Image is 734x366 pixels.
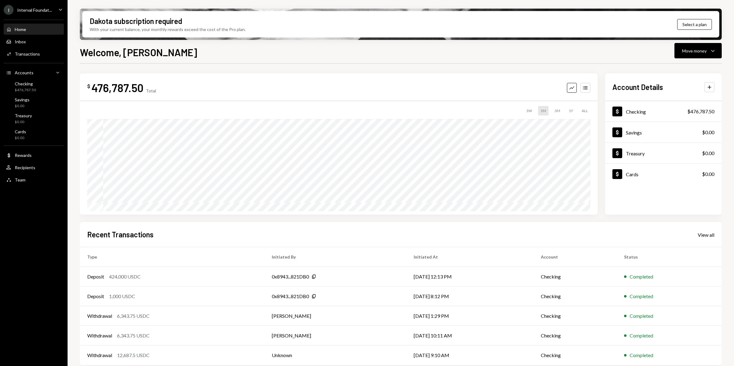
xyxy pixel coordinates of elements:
a: Team [4,174,64,185]
a: View all [698,231,714,238]
div: 424,000 USDC [109,273,141,280]
a: Recipients [4,162,64,173]
a: Checking$476,787.50 [605,101,722,122]
div: Home [15,27,26,32]
div: $476,787.50 [687,108,714,115]
td: [DATE] 1:29 PM [406,306,533,326]
div: Savings [626,130,642,135]
div: $0.00 [15,119,32,125]
div: Cards [15,129,26,134]
div: Checking [626,109,646,115]
div: 1M [538,106,549,115]
div: $0.00 [702,170,714,178]
a: Cards$0.00 [4,127,64,142]
div: Checking [15,81,36,86]
a: Savings$0.00 [605,122,722,142]
div: Savings [15,97,29,102]
a: Treasury$0.00 [4,111,64,126]
div: $0.00 [15,135,26,141]
th: Initiated At [406,247,533,267]
div: Team [15,177,25,182]
div: Withdrawal [87,332,112,339]
td: [DATE] 10:11 AM [406,326,533,345]
a: Home [4,24,64,35]
div: 3M [552,106,563,115]
div: ALL [579,106,590,115]
button: Select a plan [677,19,712,30]
td: [PERSON_NAME] [264,306,406,326]
a: Treasury$0.00 [605,143,722,163]
div: 1Y [566,106,576,115]
div: Withdrawal [87,312,112,320]
div: Total [146,88,156,93]
div: Completed [630,293,653,300]
h2: Recent Transactions [87,229,154,239]
div: Recipients [15,165,35,170]
div: With your current balance, your monthly rewards exceed the cost of the Pro plan. [90,26,246,33]
td: Unknown [264,345,406,365]
div: Completed [630,273,653,280]
td: Checking [533,306,617,326]
td: Checking [533,326,617,345]
div: 6,343.75 USDC [117,312,150,320]
div: Transactions [15,51,40,56]
div: Rewards [15,153,32,158]
div: $476,787.50 [15,88,36,93]
div: Completed [630,312,653,320]
div: Deposit [87,293,104,300]
a: Cards$0.00 [605,164,722,184]
div: Deposit [87,273,104,280]
div: 12,687.5 USDC [117,352,150,359]
a: Savings$0.00 [4,95,64,110]
h1: Welcome, [PERSON_NAME] [80,46,197,58]
a: Checking$476,787.50 [4,79,64,94]
a: Accounts [4,67,64,78]
div: 476,787.50 [92,81,143,95]
div: Accounts [15,70,33,75]
div: 1,000 USDC [109,293,135,300]
td: [DATE] 12:13 PM [406,267,533,286]
td: [DATE] 8:12 PM [406,286,533,306]
th: Type [80,247,264,267]
td: Checking [533,345,617,365]
div: View all [698,232,714,238]
a: Rewards [4,150,64,161]
h2: Account Details [612,82,663,92]
div: Completed [630,352,653,359]
a: Inbox [4,36,64,47]
div: Treasury [626,150,645,156]
div: 1W [524,106,534,115]
th: Account [533,247,617,267]
th: Initiated By [264,247,406,267]
div: 0x8943...821DB0 [272,273,309,280]
a: Transactions [4,48,64,59]
td: Checking [533,286,617,306]
td: [PERSON_NAME] [264,326,406,345]
div: Cards [626,171,638,177]
div: $0.00 [702,150,714,157]
button: Move money [674,43,722,58]
div: Treasury [15,113,32,118]
div: Dakota subscription required [90,16,182,26]
div: $0.00 [702,129,714,136]
div: 0x8943...821DB0 [272,293,309,300]
div: Move money [682,48,707,54]
div: Completed [630,332,653,339]
td: Checking [533,267,617,286]
td: [DATE] 9:10 AM [406,345,533,365]
div: Withdrawal [87,352,112,359]
div: $ [87,83,90,89]
div: 6,343.75 USDC [117,332,150,339]
div: Interval Foundat... [17,7,52,13]
div: $0.00 [15,103,29,109]
th: Status [617,247,722,267]
div: Inbox [15,39,26,44]
div: I [4,5,14,15]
